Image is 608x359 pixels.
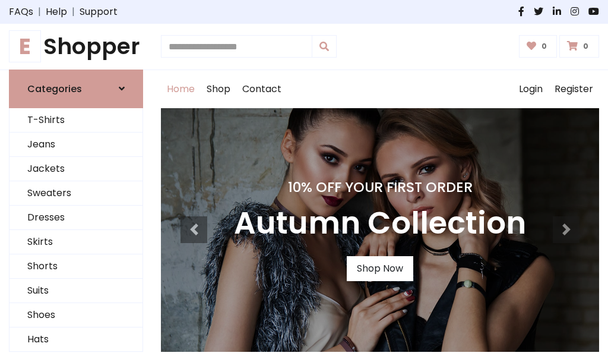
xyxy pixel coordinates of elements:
[9,230,142,254] a: Skirts
[519,35,558,58] a: 0
[46,5,67,19] a: Help
[9,254,142,279] a: Shorts
[9,206,142,230] a: Dresses
[9,5,33,19] a: FAQs
[80,5,118,19] a: Support
[234,179,526,196] h4: 10% Off Your First Order
[9,303,142,327] a: Shoes
[9,30,41,62] span: E
[161,70,201,108] a: Home
[9,108,142,133] a: T-Shirts
[9,33,143,60] h1: Shopper
[347,256,413,281] a: Shop Now
[201,70,236,108] a: Shop
[9,157,142,181] a: Jackets
[513,70,549,108] a: Login
[33,5,46,19] span: |
[9,279,142,303] a: Suits
[580,41,591,52] span: 0
[9,133,142,157] a: Jeans
[9,181,142,206] a: Sweaters
[234,205,526,242] h3: Autumn Collection
[27,83,82,95] h6: Categories
[67,5,80,19] span: |
[9,33,143,60] a: EShopper
[9,327,142,352] a: Hats
[559,35,599,58] a: 0
[549,70,599,108] a: Register
[236,70,287,108] a: Contact
[9,70,143,108] a: Categories
[539,41,550,52] span: 0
